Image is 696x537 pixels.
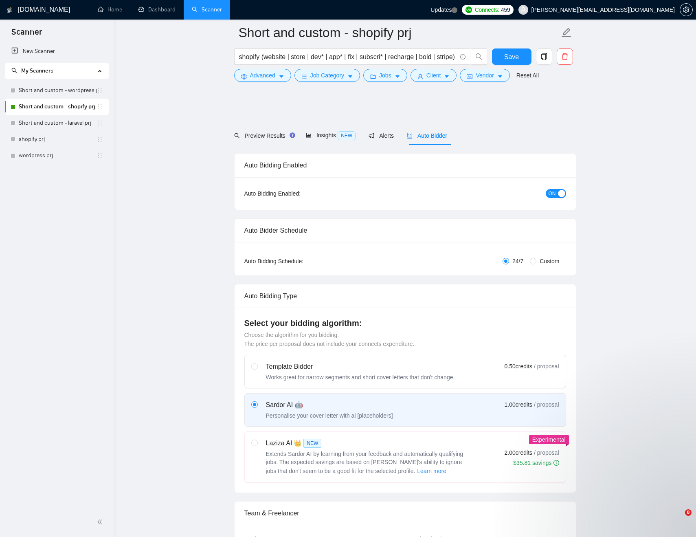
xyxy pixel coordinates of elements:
button: idcardVendorcaret-down [460,69,509,82]
div: Team & Freelancer [244,502,566,525]
span: caret-down [497,73,503,79]
a: Short and custom - wordpress prj [19,82,97,99]
div: Sardor AI 🤖 [266,400,393,410]
span: Learn more [417,467,446,475]
span: area-chart [306,132,312,138]
span: notification [369,133,374,139]
span: robot [407,133,413,139]
button: copy [536,48,552,65]
div: Laziza AI [266,438,470,448]
span: search [471,53,487,60]
span: caret-down [279,73,284,79]
span: holder [97,87,103,94]
span: Updates [430,7,452,13]
span: delete [557,53,573,60]
span: Job Category [310,71,344,80]
span: 459 [501,5,510,14]
iframe: Intercom live chat [668,509,688,529]
span: holder [97,136,103,143]
span: search [234,133,240,139]
span: 24/7 [509,257,527,266]
span: Insights [306,132,356,139]
button: Save [492,48,531,65]
button: userClientcaret-down [411,69,457,82]
span: caret-down [444,73,450,79]
span: setting [241,73,247,79]
span: Preview Results [234,132,293,139]
input: Search Freelance Jobs... [239,52,457,62]
div: Auto Bidder Schedule [244,219,566,242]
span: double-left [97,518,105,526]
button: delete [557,48,573,65]
span: info-circle [460,54,465,59]
span: Extends Sardor AI by learning from your feedback and automatically qualifying jobs. The expected ... [266,451,463,474]
span: Auto Bidder [407,132,447,139]
span: Experimental [532,436,566,443]
span: 2.00 credits [505,448,532,457]
button: settingAdvancedcaret-down [234,69,291,82]
span: copy [536,53,552,60]
span: Connects: [475,5,499,14]
span: 👑 [294,438,302,448]
span: holder [97,120,103,126]
span: holder [97,152,103,159]
li: Short and custom - laravel prj [5,115,109,131]
div: Auto Bidding Enabled: [244,189,351,198]
a: setting [680,7,693,13]
div: Works great for narrow segments and short cover letters that don't change. [266,373,455,381]
a: homeHome [98,6,122,13]
input: Scanner name... [239,22,560,43]
span: caret-down [395,73,400,79]
a: dashboardDashboard [138,6,176,13]
button: barsJob Categorycaret-down [294,69,360,82]
a: Short and custom - shopify prj [19,99,97,115]
h4: Select your bidding algorithm: [244,317,566,329]
li: shopify prj [5,131,109,147]
span: / proposal [534,401,559,409]
a: Reset All [516,71,539,80]
span: edit [561,27,572,38]
span: 8 [685,509,692,516]
span: My Scanners [21,67,53,74]
span: folder [370,73,376,79]
span: user [520,7,526,13]
div: $35.81 savings [513,459,559,467]
li: Short and custom - wordpress prj [5,82,109,99]
span: holder [97,103,103,110]
div: Template Bidder [266,362,455,372]
a: shopify prj [19,131,97,147]
span: My Scanners [11,67,53,74]
span: Vendor [476,71,494,80]
a: New Scanner [11,43,102,59]
li: Short and custom - shopify prj [5,99,109,115]
span: Advanced [250,71,275,80]
button: setting [680,3,693,16]
span: Scanner [5,26,48,43]
a: Short and custom - laravel prj [19,115,97,131]
li: New Scanner [5,43,109,59]
span: Custom [536,257,562,266]
a: wordpress prj [19,147,97,164]
span: Client [426,71,441,80]
button: Laziza AI NEWExtends Sardor AI by learning from your feedback and automatically qualifying jobs. ... [417,466,447,476]
span: / proposal [534,449,559,457]
div: Tooltip anchor [289,132,296,139]
span: Save [504,52,519,62]
div: Auto Bidding Type [244,284,566,308]
span: user [417,73,423,79]
span: search [11,68,17,73]
span: Jobs [379,71,391,80]
img: upwork-logo.png [465,7,472,13]
div: Auto Bidding Schedule: [244,257,351,266]
div: Personalise your cover letter with ai [placeholders] [266,412,393,420]
li: wordpress prj [5,147,109,164]
span: bars [301,73,307,79]
a: searchScanner [192,6,222,13]
button: folderJobscaret-down [363,69,407,82]
span: NEW [303,439,321,448]
img: logo [7,4,13,17]
span: 0.50 credits [505,362,532,371]
span: / proposal [534,362,559,370]
span: 1.00 credits [505,400,532,409]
